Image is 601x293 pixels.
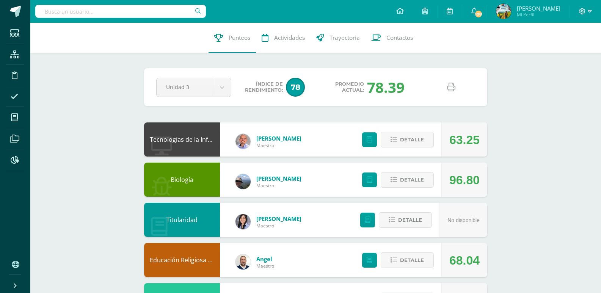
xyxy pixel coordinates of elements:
[171,175,193,184] a: Biología
[474,10,483,18] span: 108
[400,173,424,187] span: Detalle
[144,122,220,157] div: Tecnologías de la Información y la Comunicación
[286,78,305,97] span: 78
[256,263,274,269] span: Maestro
[449,163,480,197] div: 96.80
[449,123,480,157] div: 63.25
[166,216,198,224] a: Titularidad
[400,133,424,147] span: Detalle
[386,34,413,42] span: Contactos
[449,243,480,277] div: 68.04
[330,34,360,42] span: Trayectoria
[144,203,220,237] div: Titularidad
[381,252,434,268] button: Detalle
[144,163,220,197] div: Biología
[381,172,434,188] button: Detalle
[256,142,301,149] span: Maestro
[256,215,301,222] a: [PERSON_NAME]
[447,217,480,223] span: No disponible
[517,11,560,18] span: Mi Perfil
[367,77,405,97] div: 78.39
[366,23,419,53] a: Contactos
[335,81,364,93] span: Promedio actual:
[235,214,251,229] img: 013901e486854f3f6f3294f73c2f58ba.png
[256,182,301,189] span: Maestro
[256,175,301,182] a: [PERSON_NAME]
[256,23,311,53] a: Actividades
[256,222,301,229] span: Maestro
[235,134,251,149] img: f4ddca51a09d81af1cee46ad6847c426.png
[157,78,231,97] a: Unidad 3
[517,5,560,12] span: [PERSON_NAME]
[150,135,289,144] a: Tecnologías de la Información y la Comunicación
[274,34,305,42] span: Actividades
[398,213,422,227] span: Detalle
[381,132,434,147] button: Detalle
[150,256,229,264] a: Educación Religiosa Escolar
[311,23,366,53] a: Trayectoria
[235,254,251,269] img: 0a7d3388a1c2f08b55b75cf801b20128.png
[496,4,511,19] img: 68dc05d322f312bf24d9602efa4c3a00.png
[235,174,251,189] img: 5e952bed91828fffc449ceb1b345eddb.png
[144,243,220,277] div: Educación Religiosa Escolar
[209,23,256,53] a: Punteos
[229,34,250,42] span: Punteos
[245,81,283,93] span: Índice de Rendimiento:
[256,255,274,263] a: Angel
[35,5,206,18] input: Busca un usuario...
[166,78,203,96] span: Unidad 3
[400,253,424,267] span: Detalle
[256,135,301,142] a: [PERSON_NAME]
[379,212,432,228] button: Detalle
